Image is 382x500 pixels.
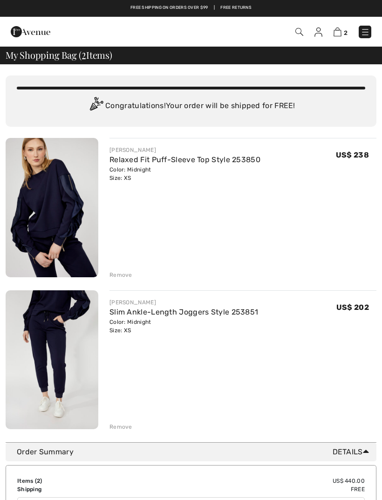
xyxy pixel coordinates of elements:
[109,318,258,335] div: Color: Midnight Size: XS
[361,27,370,37] img: Menu
[344,29,348,36] span: 2
[17,485,140,493] td: Shipping
[109,308,258,316] a: Slim Ankle-Length Joggers Style 253851
[336,303,369,312] span: US$ 202
[220,5,252,11] a: Free Returns
[17,477,140,485] td: Items ( )
[140,477,365,485] td: US$ 440.00
[314,27,322,37] img: My Info
[109,146,260,154] div: [PERSON_NAME]
[109,165,260,182] div: Color: Midnight Size: XS
[130,5,208,11] a: Free shipping on orders over $99
[109,271,132,279] div: Remove
[17,97,365,116] div: Congratulations! Your order will be shipped for FREE!
[82,48,86,60] span: 2
[109,423,132,431] div: Remove
[17,446,373,458] div: Order Summary
[109,298,258,307] div: [PERSON_NAME]
[295,28,303,36] img: Search
[6,50,112,60] span: My Shopping Bag ( Items)
[140,485,365,493] td: Free
[336,151,369,159] span: US$ 238
[109,155,260,164] a: Relaxed Fit Puff-Sleeve Top Style 253850
[333,446,373,458] span: Details
[6,290,98,430] img: Slim Ankle-Length Joggers Style 253851
[11,27,50,35] a: 1ère Avenue
[6,138,98,277] img: Relaxed Fit Puff-Sleeve Top Style 253850
[334,27,341,36] img: Shopping Bag
[87,97,105,116] img: Congratulation2.svg
[11,22,50,41] img: 1ère Avenue
[37,478,40,484] span: 2
[214,5,215,11] span: |
[334,26,348,37] a: 2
